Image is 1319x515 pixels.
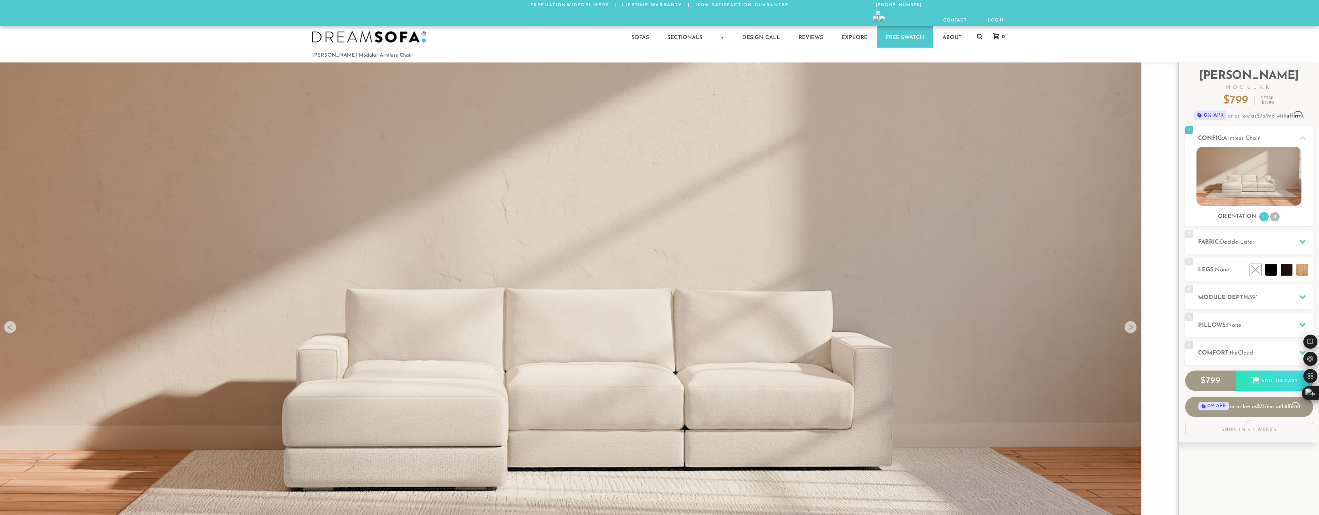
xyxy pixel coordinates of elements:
span: 0 [1000,34,1005,39]
h2: Pillows: [1198,321,1313,330]
li: [PERSON_NAME] Modular Armless Chair [312,50,412,61]
span: | [615,3,617,7]
span: 2 [1185,230,1193,238]
img: sms.svg [879,15,885,21]
p: or as low as /mo with . [1185,110,1313,120]
span: 799 [1230,94,1248,107]
h3: Orientation [1218,213,1256,220]
span: 0% APR [1198,402,1228,411]
h2: Config: [1198,134,1313,143]
div: Ships in 3-5 Weeks [1185,423,1313,435]
span: | [688,3,690,7]
p: $ [1223,95,1248,107]
em: $ [1261,100,1274,105]
span: Decide Later [1220,239,1255,245]
img: voice-icon.svg [876,11,880,17]
span: 39 [1249,295,1255,301]
a: Contact [940,15,970,26]
a: + [712,26,733,48]
a: Reviews [789,26,832,48]
span: 4 [1185,285,1193,293]
a: About [933,26,971,48]
span: Click to Send SMS [879,16,885,23]
span: 0% APR [1194,110,1227,120]
span: Affirm [1287,111,1303,118]
span: None [1227,323,1241,328]
em: Nationwide [544,3,581,7]
span: 6 [1185,341,1193,349]
a: Click to Call [873,11,883,15]
iframe: Chat [1286,480,1313,509]
a: 0 [985,33,1009,40]
span: Affirm [1285,402,1299,408]
li: L [1259,212,1269,221]
span: 1 [1185,126,1193,134]
span: Click to call [873,16,879,23]
a: Free Swatch [877,26,933,48]
img: DreamSofa - Inspired By Life, Designed By You [312,31,426,43]
span: $73 [1257,113,1265,119]
h2: Fabric: [1198,238,1313,247]
img: phone.svg [873,15,879,21]
a: Explore [832,26,876,48]
img: landon-sofa-no_legs-no_pillows-1.jpg [1196,147,1301,206]
span: 5 [1185,313,1193,321]
li: R [1270,212,1280,221]
span: 3 [1185,258,1193,266]
a: 0% APRor as low as $73/mo with Affirm - Learn more about Affirm Financing (opens in modal) [1185,397,1313,417]
h2: Module Depth: " [1198,293,1313,302]
span: Modular [1185,85,1313,90]
a: Sectionals [658,26,711,48]
a: Sofas [622,26,658,48]
div: Add to Cart [1236,371,1313,392]
h2: [PERSON_NAME] [1185,70,1313,90]
span: 1198 [1264,100,1274,105]
span: $73 [1257,404,1265,409]
h2: Legs: [1198,266,1313,274]
h2: Comfort: [1198,349,1313,358]
span: 799 [1206,376,1221,385]
a: Login [985,15,1007,26]
p: Retail [1260,96,1275,105]
a: Design Call [733,26,789,48]
span: None [1215,267,1229,273]
span: Armless Chair [1223,135,1260,141]
span: the [1230,350,1238,356]
span: Cloud [1238,350,1253,356]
